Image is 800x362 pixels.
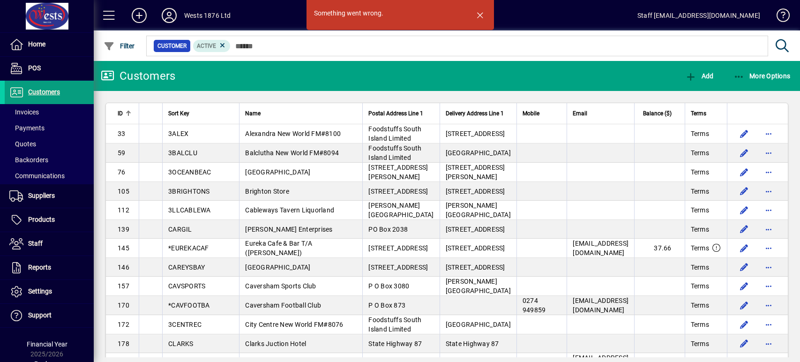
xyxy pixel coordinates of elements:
[761,145,776,160] button: More options
[368,125,421,142] span: Foodstuffs South Island Limited
[28,88,60,96] span: Customers
[691,205,709,215] span: Terms
[9,124,45,132] span: Payments
[118,244,129,252] span: 145
[761,165,776,180] button: More options
[245,321,343,328] span: City Centre New World FM#8076
[5,304,94,327] a: Support
[168,264,205,271] span: CAREYSBAY
[245,282,316,290] span: Caversham Sports Club
[168,108,189,119] span: Sort Key
[245,240,312,256] span: Eureka Cafe & Bar T/A ([PERSON_NAME])
[118,130,126,137] span: 33
[640,108,680,119] div: Balance ($)
[28,64,41,72] span: POS
[691,187,709,196] span: Terms
[691,225,709,234] span: Terms
[446,278,511,294] span: [PERSON_NAME][GEOGRAPHIC_DATA]
[368,188,428,195] span: [STREET_ADDRESS]
[368,108,423,119] span: Postal Address Line 1
[118,264,129,271] span: 146
[118,108,123,119] span: ID
[118,149,126,157] span: 59
[101,68,175,83] div: Customers
[737,203,752,218] button: Edit
[368,226,408,233] span: PO Box 2038
[197,43,216,49] span: Active
[168,149,197,157] span: 3BALCLU
[691,129,709,138] span: Terms
[691,108,706,119] span: Terms
[104,42,135,50] span: Filter
[118,206,129,214] span: 112
[446,244,505,252] span: [STREET_ADDRESS]
[737,145,752,160] button: Edit
[737,241,752,256] button: Edit
[245,108,261,119] span: Name
[168,321,202,328] span: 3CENTREC
[245,206,334,214] span: Cableways Tavern Liquorland
[5,256,94,279] a: Reports
[168,340,194,347] span: CLARKS
[446,130,505,137] span: [STREET_ADDRESS]
[168,282,205,290] span: CAVSPORTS
[118,108,133,119] div: ID
[731,68,793,84] button: More Options
[118,302,129,309] span: 170
[737,260,752,275] button: Edit
[691,339,709,348] span: Terms
[184,8,231,23] div: Wests 1876 Ltd
[9,140,36,148] span: Quotes
[5,33,94,56] a: Home
[685,72,713,80] span: Add
[9,156,48,164] span: Backorders
[761,298,776,313] button: More options
[368,144,421,161] span: Foodstuffs South Island Limited
[446,188,505,195] span: [STREET_ADDRESS]
[245,130,341,137] span: Alexandra New World FM#8100
[28,40,45,48] span: Home
[28,311,52,319] span: Support
[9,172,65,180] span: Communications
[691,148,709,158] span: Terms
[733,72,791,80] span: More Options
[523,108,561,119] div: Mobile
[446,340,499,347] span: State Highway 87
[691,281,709,291] span: Terms
[5,232,94,256] a: Staff
[691,320,709,329] span: Terms
[761,279,776,294] button: More options
[368,316,421,333] span: Foodstuffs South Island Limited
[154,7,184,24] button: Profile
[637,8,760,23] div: Staff [EMAIL_ADDRESS][DOMAIN_NAME]
[245,149,339,157] span: Balclutha New World FM#8094
[5,152,94,168] a: Backorders
[368,302,405,309] span: P O Box 873
[168,168,211,176] span: 3OCEANBEAC
[368,164,428,181] span: [STREET_ADDRESS][PERSON_NAME]
[737,336,752,351] button: Edit
[523,297,546,314] span: 0274 949859
[124,7,154,24] button: Add
[5,57,94,80] a: POS
[573,108,587,119] span: Email
[168,226,192,233] span: CARGIL
[573,240,628,256] span: [EMAIL_ADDRESS][DOMAIN_NAME]
[5,136,94,152] a: Quotes
[761,126,776,141] button: More options
[101,38,137,54] button: Filter
[761,241,776,256] button: More options
[118,168,126,176] span: 76
[523,108,539,119] span: Mobile
[691,167,709,177] span: Terms
[761,317,776,332] button: More options
[245,168,310,176] span: [GEOGRAPHIC_DATA]
[28,240,43,247] span: Staff
[446,108,504,119] span: Delivery Address Line 1
[691,263,709,272] span: Terms
[737,126,752,141] button: Edit
[761,222,776,237] button: More options
[683,68,716,84] button: Add
[737,222,752,237] button: Edit
[761,336,776,351] button: More options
